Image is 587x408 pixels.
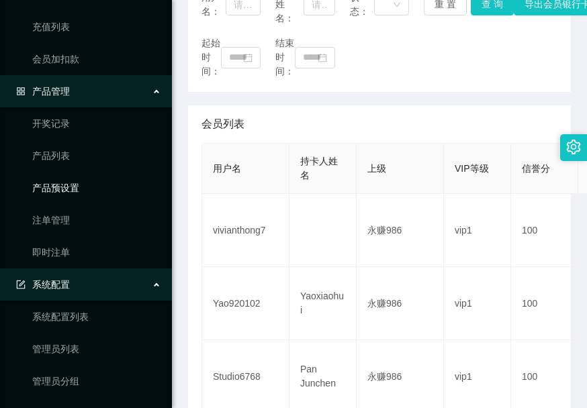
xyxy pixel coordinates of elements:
i: 图标: setting [566,140,581,154]
span: 上级 [367,163,386,174]
a: 管理员列表 [32,336,161,362]
a: 开奖记录 [32,110,161,137]
a: 即时注单 [32,239,161,266]
i: 图标: down [393,1,401,10]
td: vip1 [444,194,511,267]
span: 起始时间： [201,36,221,79]
td: 永赚986 [357,267,444,340]
i: 图标: calendar [243,53,253,62]
a: 会员加扣款 [32,46,161,72]
td: Yaoxiaohui [289,267,357,340]
a: 注单管理 [32,207,161,234]
a: 充值列表 [32,13,161,40]
td: 永赚986 [357,194,444,267]
td: 100 [511,194,578,267]
td: 100 [511,267,578,340]
span: VIP等级 [455,163,489,174]
a: 产品预设置 [32,174,161,201]
span: 用户名 [213,163,241,174]
i: 图标: appstore-o [16,87,26,96]
a: 产品列表 [32,142,161,169]
span: 会员列表 [201,116,244,132]
td: vip1 [444,267,511,340]
span: 信誉分 [522,163,550,174]
span: 产品管理 [16,86,70,97]
td: Yao920102 [202,267,289,340]
i: 图标: form [16,280,26,289]
a: 系统配置列表 [32,303,161,330]
span: 系统配置 [16,279,70,290]
span: 结束时间： [275,36,295,79]
span: 持卡人姓名 [300,156,338,181]
a: 管理员分组 [32,368,161,395]
i: 图标: calendar [318,53,327,62]
td: vivianthong7 [202,194,289,267]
